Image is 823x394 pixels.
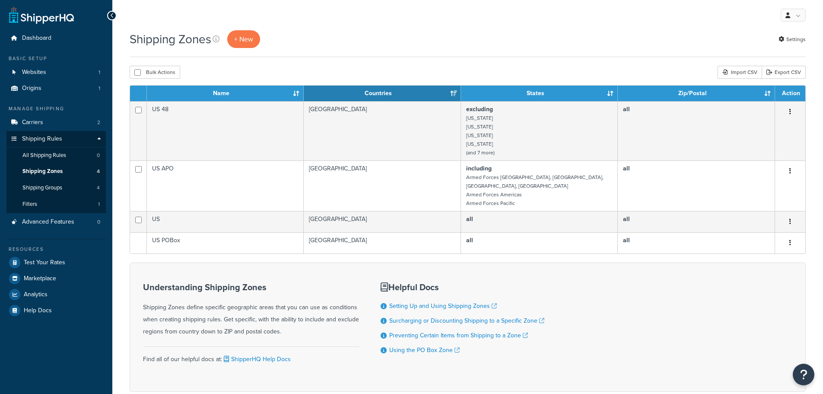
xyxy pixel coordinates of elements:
[97,168,100,175] span: 4
[389,331,528,340] a: Preventing Certain Items from Shipping to a Zone
[466,105,493,114] b: excluding
[6,163,106,179] a: Shipping Zones 4
[6,115,106,131] a: Carriers 2
[775,86,805,101] th: Action
[466,191,522,199] small: Armed Forces Americas
[22,168,63,175] span: Shipping Zones
[97,184,100,192] span: 4
[143,282,359,292] h3: Understanding Shipping Zones
[304,101,461,160] td: [GEOGRAPHIC_DATA]
[97,218,100,226] span: 0
[6,163,106,179] li: Shipping Zones
[147,232,304,253] td: US POBox
[9,6,74,24] a: ShipperHQ Home
[6,214,106,230] li: Advanced Features
[24,259,65,266] span: Test Your Rates
[24,307,52,314] span: Help Docs
[143,282,359,338] div: Shipping Zones define specific geographic areas that you can use as conditions when creating ship...
[147,86,304,101] th: Name: activate to sort column ascending
[304,160,461,211] td: [GEOGRAPHIC_DATA]
[6,131,106,147] a: Shipping Rules
[304,232,461,253] td: [GEOGRAPHIC_DATA]
[227,30,260,48] a: + New
[222,355,291,364] a: ShipperHQ Help Docs
[234,34,253,44] span: + New
[147,101,304,160] td: US 48
[6,105,106,112] div: Manage Shipping
[6,303,106,318] a: Help Docs
[99,85,100,92] span: 1
[143,346,359,365] div: Find all of our helpful docs at:
[466,123,493,131] small: [US_STATE]
[6,30,106,46] a: Dashboard
[97,119,100,126] span: 2
[98,201,100,208] span: 1
[6,180,106,196] li: Shipping Groups
[6,214,106,230] a: Advanced Features 0
[618,86,775,101] th: Zip/Postal: activate to sort column ascending
[22,152,66,159] span: All Shipping Rules
[6,287,106,302] a: Analytics
[466,149,495,157] small: (and 7 more)
[779,33,806,45] a: Settings
[466,131,493,139] small: [US_STATE]
[22,218,74,226] span: Advanced Features
[22,119,43,126] span: Carriers
[6,196,106,212] li: Filters
[466,164,492,173] b: including
[389,316,544,325] a: Surcharging or Discounting Shipping to a Specific Zone
[623,164,630,173] b: all
[762,66,806,79] a: Export CSV
[6,55,106,62] div: Basic Setup
[793,364,814,385] button: Open Resource Center
[22,135,62,143] span: Shipping Rules
[389,301,497,311] a: Setting Up and Using Shipping Zones
[623,105,630,114] b: all
[22,184,62,192] span: Shipping Groups
[6,180,106,196] a: Shipping Groups 4
[130,66,180,79] button: Bulk Actions
[6,80,106,96] a: Origins 1
[97,152,100,159] span: 0
[99,69,100,76] span: 1
[6,80,106,96] li: Origins
[466,215,473,224] b: all
[22,35,51,42] span: Dashboard
[147,211,304,232] td: US
[461,86,618,101] th: States: activate to sort column ascending
[24,291,48,298] span: Analytics
[6,196,106,212] a: Filters 1
[22,201,37,208] span: Filters
[6,131,106,213] li: Shipping Rules
[6,147,106,163] li: All Shipping Rules
[6,246,106,253] div: Resources
[381,282,544,292] h3: Helpful Docs
[304,211,461,232] td: [GEOGRAPHIC_DATA]
[304,86,461,101] th: Countries: activate to sort column ascending
[6,115,106,131] li: Carriers
[130,31,211,48] h1: Shipping Zones
[6,147,106,163] a: All Shipping Rules 0
[466,236,473,245] b: all
[466,114,493,122] small: [US_STATE]
[466,140,493,148] small: [US_STATE]
[466,173,604,190] small: Armed Forces [GEOGRAPHIC_DATA], [GEOGRAPHIC_DATA], [GEOGRAPHIC_DATA], [GEOGRAPHIC_DATA]
[718,66,762,79] div: Import CSV
[6,64,106,80] li: Websites
[6,64,106,80] a: Websites 1
[147,160,304,211] td: US APO
[6,271,106,286] a: Marketplace
[466,199,515,207] small: Armed Forces Pacific
[22,85,41,92] span: Origins
[24,275,56,282] span: Marketplace
[623,236,630,245] b: all
[6,255,106,270] a: Test Your Rates
[623,215,630,224] b: all
[389,346,460,355] a: Using the PO Box Zone
[22,69,46,76] span: Websites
